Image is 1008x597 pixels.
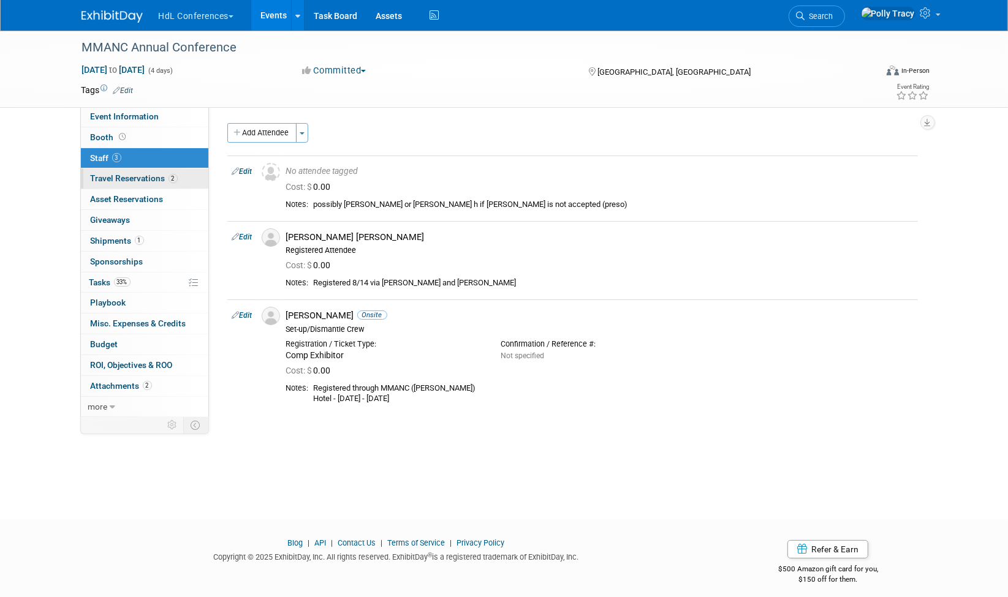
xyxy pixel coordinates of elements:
[861,7,915,20] img: Polly Tracy
[501,351,545,360] span: Not specified
[91,111,159,121] span: Event Information
[286,166,913,177] div: No attendee tagged
[387,538,445,547] a: Terms of Service
[91,236,144,246] span: Shipments
[81,10,143,23] img: ExhibitDay
[112,153,121,162] span: 3
[81,168,208,189] a: Travel Reservations2
[314,200,913,210] div: possibly [PERSON_NAME] or [PERSON_NAME] h if [PERSON_NAME] is not accepted (preso)
[338,538,376,547] a: Contact Us
[148,67,173,75] span: (4 days)
[729,574,927,585] div: $150 off for them.
[143,381,152,390] span: 2
[81,272,208,293] a: Tasks33%
[729,556,927,584] div: $500 Amazon gift card for you,
[91,360,173,370] span: ROI, Objectives & ROO
[81,127,208,148] a: Booth
[81,231,208,251] a: Shipments1
[286,325,913,334] div: Set-up/Dismantle Crew
[91,381,152,391] span: Attachments
[287,538,303,547] a: Blog
[183,417,208,433] td: Toggle Event Tabs
[901,66,930,75] div: In-Person
[91,132,129,142] span: Booth
[262,163,280,181] img: Unassigned-User-Icon.png
[298,64,371,77] button: Committed
[91,339,118,349] span: Budget
[286,182,314,192] span: Cost: $
[262,307,280,325] img: Associate-Profile-5.png
[286,339,483,349] div: Registration / Ticket Type:
[81,107,208,127] a: Event Information
[117,132,129,141] span: Booth not reserved yet
[286,278,309,288] div: Notes:
[81,148,208,168] a: Staff3
[286,260,314,270] span: Cost: $
[314,538,326,547] a: API
[91,318,186,328] span: Misc. Expenses & Credits
[789,6,845,27] a: Search
[81,549,711,563] div: Copyright © 2025 ExhibitDay, Inc. All rights reserved. ExhibitDay is a registered trademark of Ex...
[787,540,868,558] a: Refer & Earn
[81,189,208,209] a: Asset Reservations
[89,277,131,287] span: Tasks
[357,310,387,320] span: Onsite
[286,200,309,209] div: Notes:
[135,236,144,245] span: 1
[81,64,146,75] span: [DATE] [DATE]
[108,65,119,75] span: to
[81,334,208,355] a: Budget
[305,538,313,547] span: |
[113,86,134,95] a: Edit
[81,376,208,396] a: Attachments2
[286,246,913,255] div: Registered Attendee
[314,383,913,404] div: Registered through MMANC ([PERSON_NAME]) Hotel - [DATE] - [DATE]
[91,298,126,307] span: Playbook
[91,153,121,163] span: Staff
[328,538,336,547] span: |
[286,383,309,393] div: Notes:
[447,538,455,547] span: |
[804,64,930,82] div: Event Format
[286,350,483,361] div: Comp Exhibitor
[232,167,252,176] a: Edit
[81,355,208,375] a: ROI, Objectives & ROO
[91,173,178,183] span: Travel Reservations
[81,314,208,334] a: Misc. Expenses & Credits
[114,277,131,287] span: 33%
[81,84,134,96] td: Tags
[286,366,314,375] span: Cost: $
[88,402,108,411] span: more
[91,257,143,266] span: Sponsorships
[501,339,698,349] div: Confirmation / Reference #:
[227,123,297,143] button: Add Attendee
[428,552,432,558] sup: ®
[91,215,131,225] span: Giveaways
[286,231,913,243] div: [PERSON_NAME] [PERSON_NAME]
[169,174,178,183] span: 2
[232,311,252,320] a: Edit
[286,260,336,270] span: 0.00
[262,228,280,247] img: Associate-Profile-5.png
[377,538,385,547] span: |
[81,397,208,417] a: more
[232,233,252,241] a: Edit
[78,37,858,59] div: MMANC Annual Conference
[81,252,208,272] a: Sponsorships
[887,66,899,75] img: Format-Inperson.png
[457,538,504,547] a: Privacy Policy
[91,194,164,204] span: Asset Reservations
[597,67,751,77] span: [GEOGRAPHIC_DATA], [GEOGRAPHIC_DATA]
[286,182,336,192] span: 0.00
[805,12,833,21] span: Search
[896,84,929,90] div: Event Rating
[81,210,208,230] a: Giveaways
[286,366,336,375] span: 0.00
[286,310,913,321] div: [PERSON_NAME]
[314,278,913,288] div: Registered 8/14 via [PERSON_NAME] and [PERSON_NAME]
[162,417,184,433] td: Personalize Event Tab Strip
[81,293,208,313] a: Playbook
